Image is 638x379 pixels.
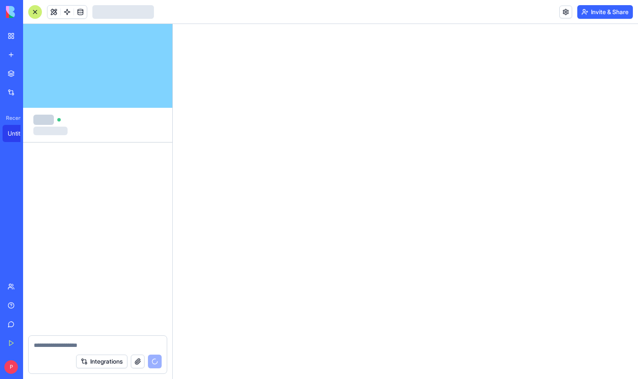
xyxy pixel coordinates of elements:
[3,125,37,142] a: Untitled App
[4,360,18,374] span: P
[8,129,32,138] div: Untitled App
[6,6,59,18] img: logo
[577,5,633,19] button: Invite & Share
[3,115,21,121] span: Recent
[76,355,127,368] button: Integrations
